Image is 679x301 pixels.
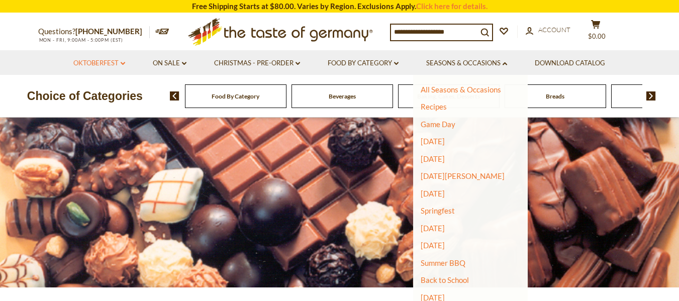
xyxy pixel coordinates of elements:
a: Seasons & Occasions [426,58,507,69]
a: [DATE] [421,241,445,250]
span: MON - FRI, 9:00AM - 5:00PM (EST) [38,37,124,43]
a: Back to School [421,275,469,284]
a: Recipes [421,102,447,111]
img: previous arrow [170,91,179,101]
a: Christmas - PRE-ORDER [214,58,300,69]
span: $0.00 [588,32,606,40]
a: [PHONE_NUMBER] [75,27,142,36]
a: Click here for details. [416,2,488,11]
a: Game Day [421,120,455,129]
a: Account [526,25,570,36]
a: Food By Category [328,58,399,69]
a: [DATE] [421,154,445,163]
a: [DATE] [421,189,445,198]
a: Beverages [329,92,356,100]
a: Summer BBQ [421,258,465,267]
img: next arrow [646,91,656,101]
a: Download Catalog [535,58,605,69]
a: [DATE] [421,137,445,146]
a: All Seasons & Occasions [421,85,501,94]
a: On Sale [153,58,186,69]
a: [DATE] [421,224,445,233]
a: Oktoberfest [73,58,125,69]
span: Account [538,26,570,34]
button: $0.00 [581,20,611,45]
a: Food By Category [212,92,259,100]
a: Breads [546,92,564,100]
a: Springfest [421,206,455,215]
a: [DATE][PERSON_NAME] [421,171,505,180]
p: Questions? [38,25,150,38]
